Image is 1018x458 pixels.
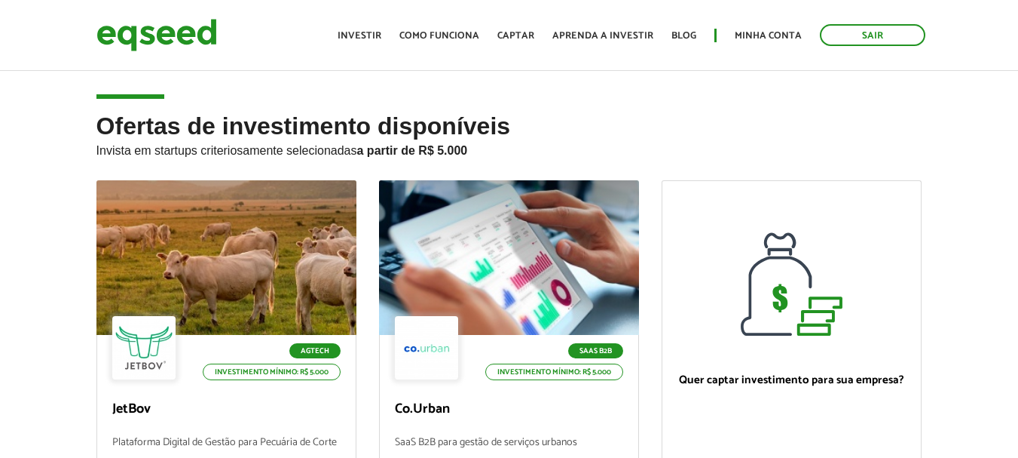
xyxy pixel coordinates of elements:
[203,364,341,380] p: Investimento mínimo: R$ 5.000
[96,15,217,55] img: EqSeed
[112,401,341,418] p: JetBov
[820,24,925,46] a: Sair
[485,364,623,380] p: Investimento mínimo: R$ 5.000
[677,373,906,387] p: Quer captar investimento para sua empresa?
[552,31,653,41] a: Aprenda a investir
[395,401,623,418] p: Co.Urban
[735,31,802,41] a: Minha conta
[671,31,696,41] a: Blog
[399,31,479,41] a: Como funciona
[96,113,922,180] h2: Ofertas de investimento disponíveis
[96,140,922,158] p: Invista em startups criteriosamente selecionadas
[497,31,534,41] a: Captar
[289,343,341,358] p: Agtech
[568,343,623,358] p: SaaS B2B
[357,144,468,157] strong: a partir de R$ 5.000
[338,31,381,41] a: Investir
